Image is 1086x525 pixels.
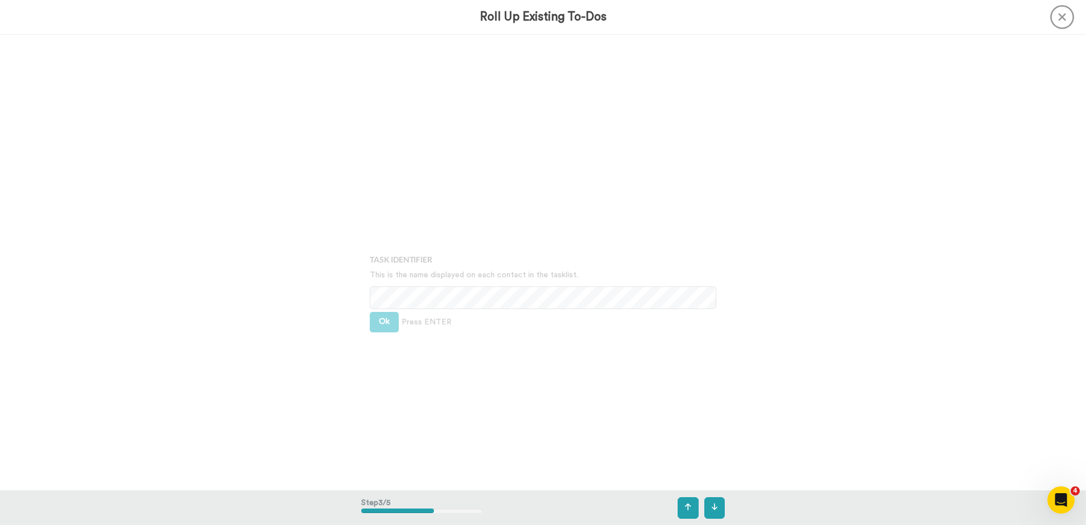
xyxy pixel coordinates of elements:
[402,316,452,328] span: Press ENTER
[379,318,390,326] span: Ok
[370,312,399,332] button: Ok
[361,491,482,524] div: Step 3 / 5
[480,10,607,23] h3: Roll Up Existing To-Dos
[370,269,716,281] p: This is the name displayed on each contact in the tasklist.
[1047,486,1075,514] iframe: Intercom live chat
[370,255,716,264] h4: Task Identifier
[1071,486,1080,495] span: 4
